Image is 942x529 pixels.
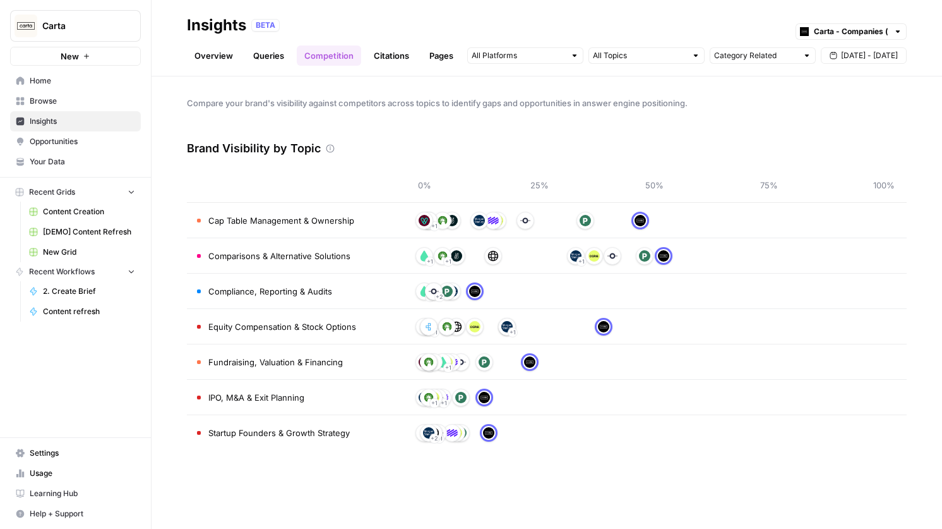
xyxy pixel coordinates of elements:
img: 3j4eyfwabgqhe0my3byjh9gp8r3o [451,250,462,262]
a: Learning Hub [10,483,141,504]
img: ojwm89iittpj2j2x5tgvhrn984bb [520,215,531,226]
span: Home [30,75,135,87]
img: co3w649im0m6efu8dv1ax78du890 [423,427,434,439]
img: 0xlg88ow7oothtme1g5trd6gq199 [437,356,448,368]
span: + 1 [431,397,438,410]
input: All Topics [593,49,686,62]
span: + 1 [431,220,438,233]
span: Compliance, Reporting & Audits [208,285,332,298]
span: Learning Hub [30,488,135,499]
img: u02qnnqpa7ceiw6p01io3how8agt [455,392,467,403]
span: Opportunities [30,136,135,147]
img: fe4fikqdqe1bafe3px4l1blbafc7 [588,250,600,262]
span: 75% [756,179,782,192]
a: Pages [422,46,461,66]
img: u02qnnqpa7ceiw6p01io3how8agt [580,215,591,226]
span: + 1 [578,255,585,268]
span: 50% [641,179,667,192]
img: c35yeiwf0qjehltklbh57st2xhbo [635,215,646,226]
span: Your Data [30,156,135,167]
img: ojwm89iittpj2j2x5tgvhrn984bb [607,250,618,262]
span: 0% [412,179,437,192]
span: Insights [30,116,135,127]
input: Carta - Companies (cap table) [814,25,888,38]
span: 100% [871,179,897,192]
a: Home [10,71,141,91]
button: New [10,47,141,66]
img: ps4aqxvx93le960vl1ekm4bt0aeg [423,356,434,368]
img: ojwm89iittpj2j2x5tgvhrn984bb [455,356,467,368]
img: 2lboe4jxkeph34az06a56esj89c1 [423,321,434,332]
img: 4pynuglrc3sixi0so0f0dcx4ule5 [487,215,499,226]
a: Usage [10,463,141,483]
img: c35yeiwf0qjehltklbh57st2xhbo [598,321,609,332]
img: 0xlg88ow7oothtme1g5trd6gq199 [419,250,430,262]
img: 0xlg88ow7oothtme1g5trd6gq199 [419,321,430,332]
input: Category Related [714,49,797,62]
span: New Grid [43,246,135,258]
a: [DEMO] Content Refresh [23,222,141,242]
img: ps4aqxvx93le960vl1ekm4bt0aeg [441,321,453,332]
span: + 1 [445,362,451,374]
span: + 1 [441,397,447,410]
img: co3w649im0m6efu8dv1ax78du890 [570,250,581,262]
img: u02qnnqpa7ceiw6p01io3how8agt [441,286,453,297]
span: + 2 [431,432,438,445]
img: u02qnnqpa7ceiw6p01io3how8agt [479,356,490,368]
a: New Grid [23,242,141,262]
span: Startup Founders & Growth Strategy [208,427,350,439]
img: c35yeiwf0qjehltklbh57st2xhbo [483,427,494,439]
span: Equity Compensation & Stock Options [208,320,356,333]
span: Settings [30,447,135,459]
span: + 1 [445,255,451,268]
span: New [61,50,79,63]
button: [DATE] - [DATE] [821,47,907,64]
a: Your Data [10,152,141,172]
span: Recent Grids [29,186,75,198]
img: ps4aqxvx93le960vl1ekm4bt0aeg [437,215,448,226]
img: gx500sfy8p804odac9dgdfca0g32 [419,356,430,368]
img: co3w649im0m6efu8dv1ax78du890 [474,215,485,226]
span: 2. Create Brief [43,286,135,297]
div: BETA [251,19,280,32]
a: Queries [246,46,292,66]
img: co3w649im0m6efu8dv1ax78du890 [501,321,513,332]
a: Browse [10,91,141,111]
img: fe4fikqdqe1bafe3px4l1blbafc7 [469,321,480,332]
img: Carta Logo [15,15,37,37]
a: Settings [10,443,141,463]
button: Recent Grids [10,183,141,202]
a: Content Creation [23,202,141,222]
span: + 2 [436,291,443,303]
span: + 1 [427,255,433,268]
span: Browse [30,95,135,107]
img: 4pynuglrc3sixi0so0f0dcx4ule5 [446,427,458,439]
span: Cap Table Management & Ownership [208,214,354,227]
span: [DATE] - [DATE] [841,50,898,61]
img: c35yeiwf0qjehltklbh57st2xhbo [524,356,535,368]
div: Insights [187,15,246,35]
span: Compare your brand's visibility against competitors across topics to identify gaps and opportunit... [187,97,907,109]
span: IPO, M&A & Exit Planning [208,391,304,404]
a: Competition [297,46,361,66]
img: 3j4eyfwabgqhe0my3byjh9gp8r3o [446,215,458,226]
img: co3w649im0m6efu8dv1ax78du890 [419,392,430,403]
span: Help + Support [30,508,135,520]
span: Content Creation [43,206,135,217]
img: ps4aqxvx93le960vl1ekm4bt0aeg [423,392,434,403]
button: Recent Workflows [10,262,141,281]
span: Carta [42,20,119,32]
span: Usage [30,468,135,479]
span: Fundraising, Valuation & Financing [208,356,343,368]
a: 2. Create Brief [23,281,141,301]
img: gx500sfy8p804odac9dgdfca0g32 [419,215,430,226]
img: ps4aqxvx93le960vl1ekm4bt0aeg [437,250,448,262]
img: ojwm89iittpj2j2x5tgvhrn984bb [428,286,439,297]
a: Content refresh [23,301,141,322]
span: + 1 [510,326,516,339]
a: Overview [187,46,241,66]
img: 0xlg88ow7oothtme1g5trd6gq199 [419,286,430,297]
a: Citations [366,46,417,66]
span: 25% [527,179,552,192]
span: Comparisons & Alternative Solutions [208,250,350,262]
